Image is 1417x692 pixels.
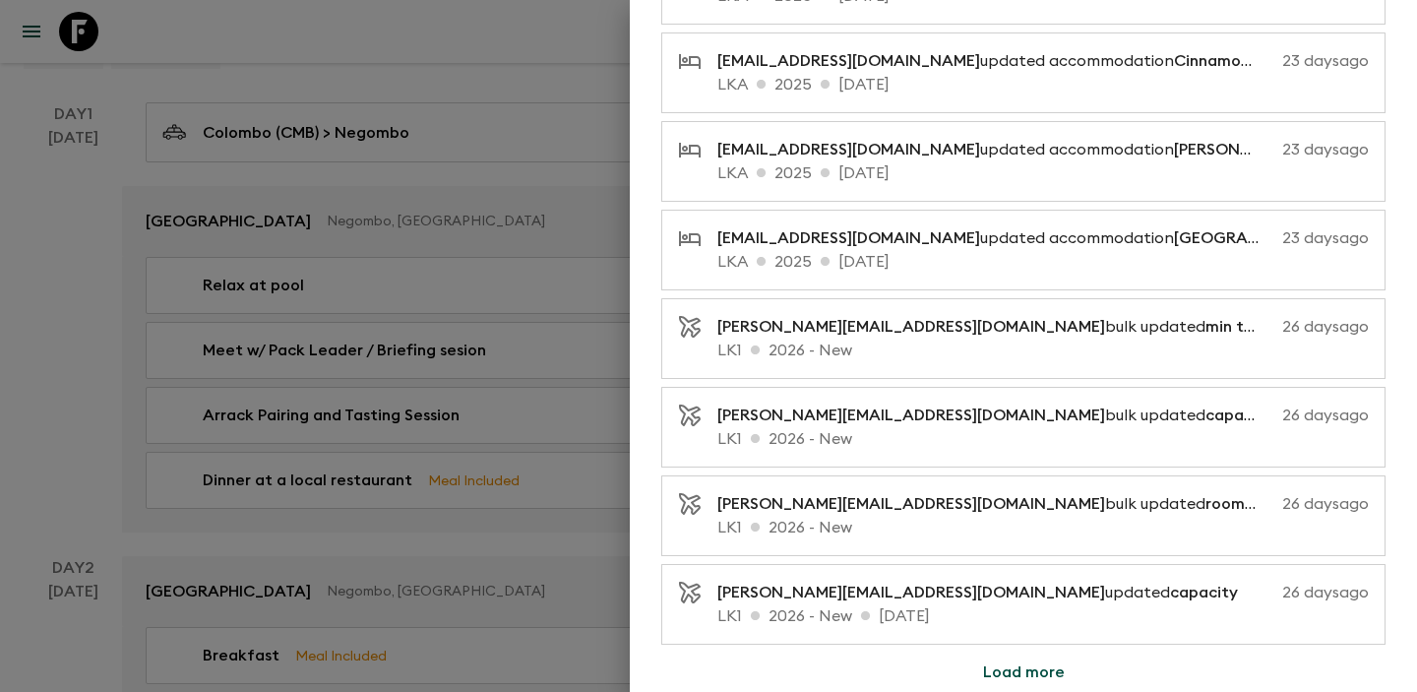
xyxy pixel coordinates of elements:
p: updated [717,581,1254,604]
span: [EMAIL_ADDRESS][DOMAIN_NAME] [717,142,980,157]
p: 23 days ago [1282,226,1369,250]
p: 23 days ago [1282,138,1369,161]
p: LK1 2026 - New [717,339,1369,362]
p: LK1 2026 - New [717,516,1369,539]
span: room release days [1205,496,1344,512]
span: capacity [1170,585,1238,600]
p: 26 days ago [1282,404,1369,427]
p: LKA 2025 [DATE] [717,73,1369,96]
p: LK1 2026 - New [DATE] [717,604,1369,628]
p: 26 days ago [1282,492,1369,516]
p: 26 days ago [1262,581,1369,604]
span: [PERSON_NAME][EMAIL_ADDRESS][DOMAIN_NAME] [717,496,1105,512]
span: [PERSON_NAME][EMAIL_ADDRESS][DOMAIN_NAME] [717,408,1105,423]
span: [EMAIL_ADDRESS][DOMAIN_NAME] [717,53,980,69]
p: 23 days ago [1282,49,1369,73]
p: updated accommodation [717,49,1274,73]
p: LK1 2026 - New [717,427,1369,451]
span: [PERSON_NAME][EMAIL_ADDRESS][DOMAIN_NAME] [717,319,1105,335]
span: Cinnamon Citadel Kandy [1174,53,1361,69]
p: updated accommodation [717,226,1274,250]
p: bulk updated [717,492,1274,516]
button: Load more [959,653,1088,692]
span: capacity [1205,408,1273,423]
p: LKA 2025 [DATE] [717,250,1369,274]
span: [EMAIL_ADDRESS][DOMAIN_NAME] [717,230,980,246]
p: LKA 2025 [DATE] [717,161,1369,185]
span: min to guarantee [1205,319,1338,335]
p: 26 days ago [1282,315,1369,339]
p: bulk updated [717,315,1274,339]
span: [PERSON_NAME] Lake Dambulla [1174,142,1414,157]
p: updated accommodation [717,138,1274,161]
span: [PERSON_NAME][EMAIL_ADDRESS][DOMAIN_NAME] [717,585,1105,600]
p: bulk updated [717,404,1274,427]
span: [GEOGRAPHIC_DATA] [1174,230,1339,246]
